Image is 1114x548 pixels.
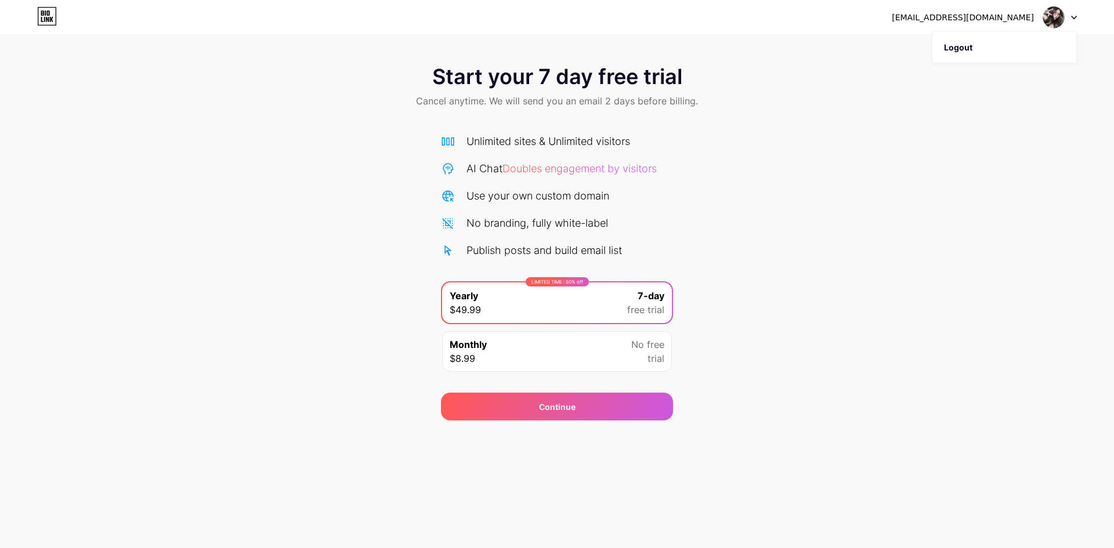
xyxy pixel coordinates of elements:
[466,161,657,176] div: AI Chat
[450,351,475,365] span: $8.99
[466,242,622,258] div: Publish posts and build email list
[450,303,481,317] span: $49.99
[627,303,664,317] span: free trial
[932,32,1076,63] li: Logout
[416,94,698,108] span: Cancel anytime. We will send you an email 2 days before billing.
[450,337,487,351] span: Monthly
[466,133,630,149] div: Unlimited sites & Unlimited visitors
[466,215,608,231] div: No branding, fully white-label
[631,337,664,351] span: No free
[648,351,664,365] span: trial
[466,188,609,204] div: Use your own custom domain
[432,65,682,88] span: Start your 7 day free trial
[526,277,589,286] div: LIMITED TIME : 50% off
[638,289,664,303] span: 7-day
[539,401,576,413] div: Continue
[892,12,1034,24] div: [EMAIL_ADDRESS][DOMAIN_NAME]
[450,289,478,303] span: Yearly
[1043,6,1065,28] img: dutchie
[502,162,657,175] span: Doubles engagement by visitors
